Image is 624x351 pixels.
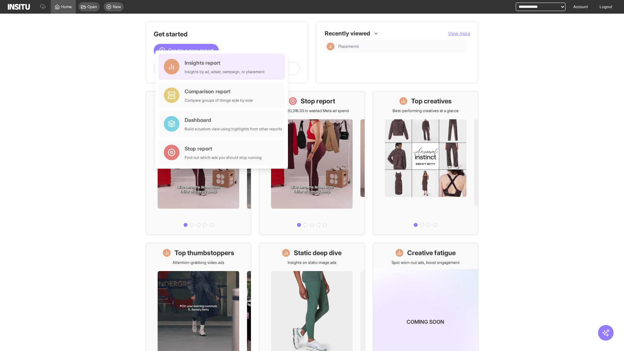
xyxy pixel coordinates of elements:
[338,44,465,49] span: Placements
[185,155,262,160] div: Find out which ads you should stop running
[294,248,342,257] h1: Static deep dive
[175,248,234,257] h1: Top thumbstoppers
[87,4,97,9] span: Open
[168,46,214,54] span: Create a new report
[275,108,349,113] p: Save £20,318.33 in wasted Meta ad spend
[373,91,478,235] a: Top creativesBest-performing creatives at a glance
[327,43,334,50] div: Insights
[146,91,251,235] a: What's live nowSee all active ads instantly
[185,116,282,124] div: Dashboard
[411,97,452,106] h1: Top creatives
[185,126,282,132] div: Build a custom view using highlights from other reports
[173,260,224,265] p: Attention-grabbing video ads
[393,108,459,113] p: Best-performing creatives at a glance
[185,98,253,103] div: Compare groups of things side by side
[185,87,253,95] div: Comparison report
[301,97,335,106] h1: Stop report
[288,260,336,265] p: Insights on static image ads
[185,69,265,74] div: Insights by ad, adset, campaign, or placement
[154,44,219,57] button: Create a new report
[185,145,262,152] div: Stop report
[113,4,121,9] span: New
[154,30,300,39] h1: Get started
[61,4,72,9] span: Home
[448,31,470,36] span: View more
[338,44,359,49] span: Placements
[448,30,470,37] button: View more
[8,4,30,10] img: Logo
[185,59,265,67] div: Insights report
[259,91,365,235] a: Stop reportSave £20,318.33 in wasted Meta ad spend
